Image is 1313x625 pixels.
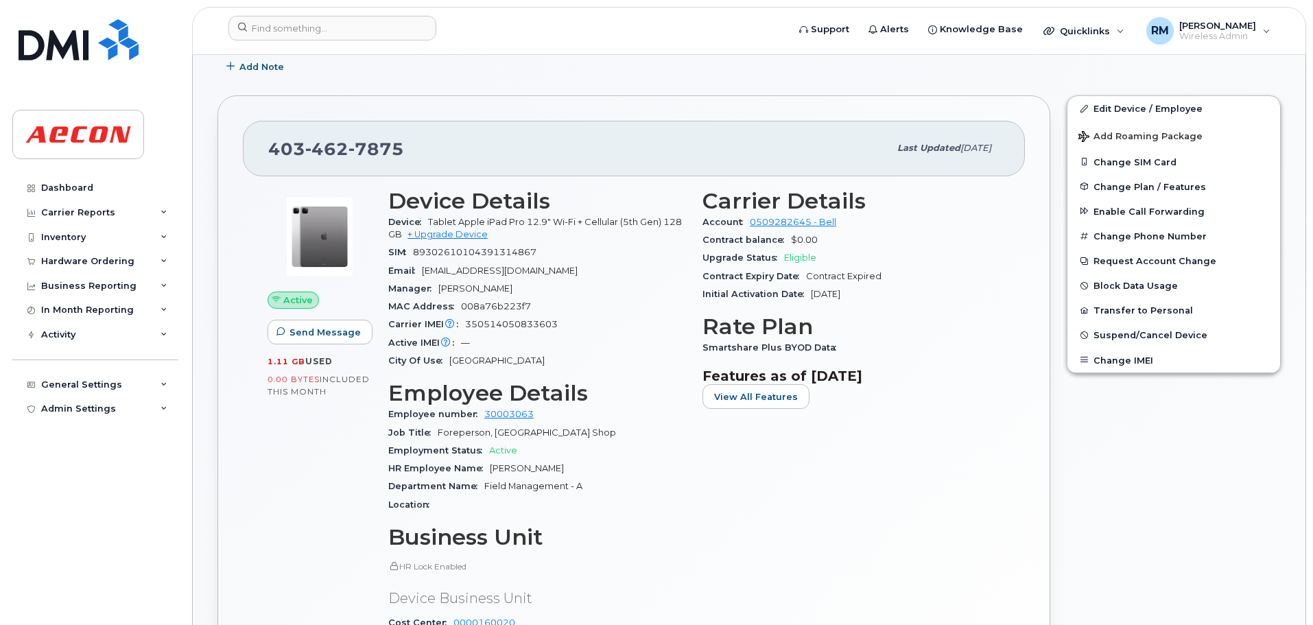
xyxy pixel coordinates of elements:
span: Field Management - A [484,481,582,491]
span: 1.11 GB [268,357,305,366]
button: Change Phone Number [1067,224,1280,248]
h3: Business Unit [388,525,686,550]
span: RM [1151,23,1169,39]
span: Quicklinks [1060,25,1110,36]
span: Knowledge Base [940,23,1023,36]
span: 89302610104391314867 [413,247,536,257]
button: Suspend/Cancel Device [1067,322,1280,347]
span: Employee number [388,409,484,419]
h3: Features as of [DATE] [702,368,1000,384]
button: Request Account Change [1067,248,1280,273]
span: [GEOGRAPHIC_DATA] [449,355,545,366]
a: 30003063 [484,409,534,419]
span: Eligible [784,252,816,263]
button: Add Note [217,54,296,79]
span: Contract Expired [806,271,882,281]
span: Foreperson, [GEOGRAPHIC_DATA] Shop [438,427,616,438]
a: Edit Device / Employee [1067,96,1280,121]
span: Email [388,266,422,276]
span: HR Employee Name [388,463,490,473]
span: Contract Expiry Date [702,271,806,281]
a: 0509282645 - Bell [750,217,836,227]
button: Enable Call Forwarding [1067,199,1280,224]
span: SIM [388,247,413,257]
span: [DATE] [811,289,840,299]
div: Robyn Morgan [1137,17,1280,45]
a: Support [790,16,859,43]
span: Manager [388,283,438,294]
button: Add Roaming Package [1067,121,1280,150]
span: [PERSON_NAME] [490,463,564,473]
h3: Device Details [388,189,686,213]
div: Quicklinks [1034,17,1134,45]
button: Send Message [268,320,372,344]
span: Enable Call Forwarding [1093,206,1205,216]
span: Active [283,294,313,307]
span: Support [811,23,849,36]
span: 008a76b223f7 [461,301,531,311]
span: Upgrade Status [702,252,784,263]
span: used [305,356,333,366]
span: Device [388,217,428,227]
h3: Employee Details [388,381,686,405]
span: Tablet Apple iPad Pro 12.9" Wi-Fi + Cellular (5th Gen) 128GB [388,217,682,239]
span: MAC Address [388,301,461,311]
span: $0.00 [791,235,818,245]
button: Block Data Usage [1067,273,1280,298]
span: — [461,338,470,348]
span: Smartshare Plus BYOD Data [702,342,843,353]
h3: Carrier Details [702,189,1000,213]
p: HR Lock Enabled [388,561,686,572]
span: Send Message [289,326,361,339]
h3: Rate Plan [702,314,1000,339]
span: Wireless Admin [1179,31,1256,42]
span: [PERSON_NAME] [438,283,512,294]
a: Alerts [859,16,919,43]
button: Transfer to Personal [1067,298,1280,322]
span: [EMAIL_ADDRESS][DOMAIN_NAME] [422,266,578,276]
button: Change SIM Card [1067,150,1280,174]
span: Employment Status [388,445,489,456]
span: [DATE] [960,143,991,153]
span: City Of Use [388,355,449,366]
span: Change Plan / Features [1093,181,1206,191]
span: Account [702,217,750,227]
span: Suspend/Cancel Device [1093,330,1207,340]
span: Active [489,445,517,456]
button: Change IMEI [1067,348,1280,373]
span: Department Name [388,481,484,491]
span: Last updated [897,143,960,153]
span: included this month [268,374,370,397]
span: 350514050833603 [465,319,558,329]
a: Knowledge Base [919,16,1032,43]
span: 7875 [348,139,404,159]
span: Initial Activation Date [702,289,811,299]
button: View All Features [702,384,809,409]
span: 462 [305,139,348,159]
span: 403 [268,139,404,159]
span: Contract balance [702,235,791,245]
a: + Upgrade Device [407,229,488,239]
span: Carrier IMEI [388,319,465,329]
span: [PERSON_NAME] [1179,20,1256,31]
button: Change Plan / Features [1067,174,1280,199]
input: Find something... [228,16,436,40]
span: View All Features [714,390,798,403]
span: Location [388,499,436,510]
span: Active IMEI [388,338,461,348]
p: Device Business Unit [388,589,686,609]
span: Add Note [239,60,284,73]
span: 0.00 Bytes [268,375,320,384]
span: Job Title [388,427,438,438]
span: Alerts [880,23,909,36]
img: image20231002-3703462-1oiag88.jpeg [279,196,361,278]
span: Add Roaming Package [1078,131,1203,144]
